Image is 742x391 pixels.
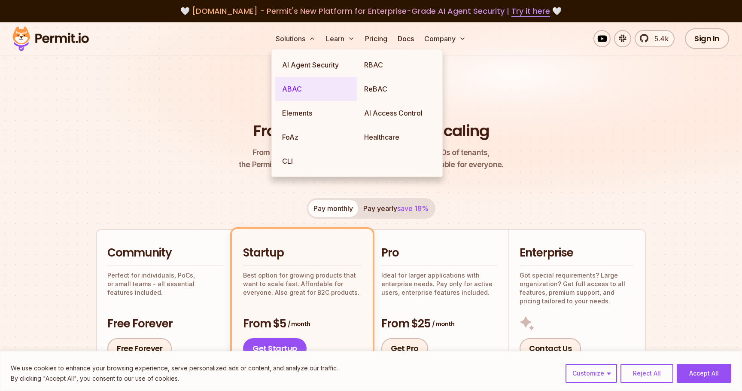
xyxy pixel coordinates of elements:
p: the Permit pricing model is simple, transparent, and affordable for everyone. [239,147,503,171]
p: Got special requirements? Large organization? Get full access to all features, premium support, a... [520,271,635,305]
p: Perfect for individuals, PoCs, or small teams - all essential features included. [107,271,223,297]
a: RBAC [357,53,439,77]
a: Free Forever [107,338,172,359]
a: AI Agent Security [275,53,357,77]
a: Docs [394,30,417,47]
a: Try it here [511,6,550,17]
div: 🤍 🤍 [21,5,721,17]
img: Permit logo [9,24,93,53]
a: Contact Us [520,338,581,359]
span: / month [288,320,310,328]
h1: From Free to Predictable Scaling [253,120,489,142]
p: By clicking "Accept All", you consent to our use of cookies. [11,373,338,384]
p: We use cookies to enhance your browsing experience, serve personalized ads or content, and analyz... [11,363,338,373]
a: ABAC [275,77,357,101]
button: Pay yearlysave 18% [358,200,434,217]
a: Get Startup [243,338,307,359]
a: FoAz [275,125,357,149]
button: Customize [566,364,617,383]
a: Elements [275,101,357,125]
a: CLI [275,149,357,173]
span: From a startup with 100 users to an enterprise with 1000s of tenants, [239,147,503,159]
button: Company [421,30,469,47]
a: Pricing [362,30,391,47]
span: save 18% [397,204,429,213]
h2: Enterprise [520,245,635,261]
span: / month [432,320,454,328]
h2: Community [107,245,223,261]
span: [DOMAIN_NAME] - Permit's New Platform for Enterprise-Grade AI Agent Security | [192,6,550,16]
a: ReBAC [357,77,439,101]
h3: Free Forever [107,316,223,332]
a: Get Pro [381,338,428,359]
a: AI Access Control [357,101,439,125]
h3: From $25 [381,316,498,332]
a: Sign In [685,28,729,49]
button: Learn [322,30,358,47]
p: Ideal for larger applications with enterprise needs. Pay only for active users, enterprise featur... [381,271,498,297]
button: Reject All [620,364,673,383]
h2: Startup [243,245,362,261]
h2: Pro [381,245,498,261]
h3: From $5 [243,316,362,332]
a: 5.4k [635,30,675,47]
p: Best option for growing products that want to scale fast. Affordable for everyone. Also great for... [243,271,362,297]
span: 5.4k [649,34,669,44]
button: Solutions [272,30,319,47]
button: Accept All [677,364,731,383]
a: Healthcare [357,125,439,149]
